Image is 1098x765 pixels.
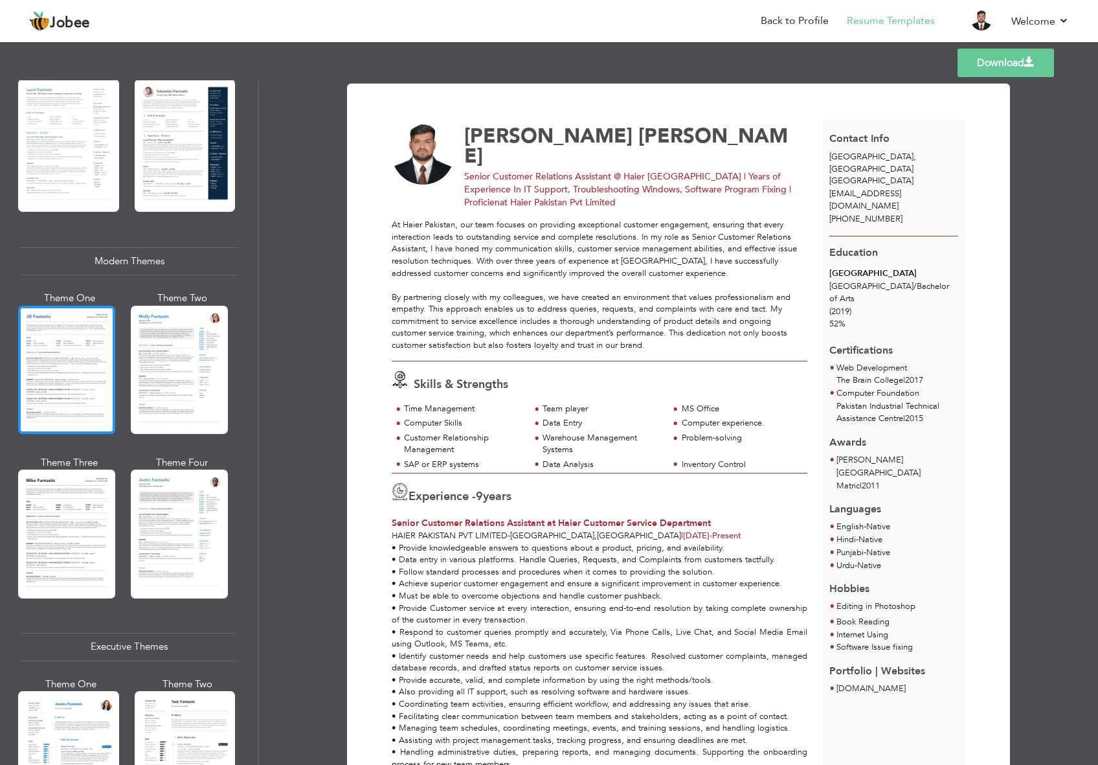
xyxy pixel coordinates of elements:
[836,560,890,573] li: Native
[21,456,118,470] div: Theme Three
[392,122,455,185] img: No image
[829,245,878,260] span: Education
[133,291,230,305] div: Theme Two
[21,678,122,691] div: Theme One
[404,417,522,429] div: Computer Skills
[836,362,907,374] span: Web Development
[508,530,510,542] span: -
[856,534,858,545] span: -
[500,196,616,209] span: at Haier Pakistan Pvt Limited
[836,560,855,571] span: Urdu
[414,376,508,393] span: Skills & Strengths
[847,14,935,29] a: Resume Templates
[836,521,864,532] span: English
[903,374,905,386] span: |
[836,480,860,492] span: Matric
[137,678,238,691] div: Theme Two
[836,521,890,534] li: Native
[829,318,846,330] span: 52%
[682,432,800,444] div: Problem-solving
[682,417,800,429] div: Computer experience.
[829,280,949,304] span: [GEOGRAPHIC_DATA] Bachelor of Arts
[21,247,238,275] div: Modern Themes
[1011,14,1069,29] a: Welcome
[464,170,791,209] span: Senior Customer Relations Assistant @ Haier [GEOGRAPHIC_DATA] | Years of Experience In IT Support...
[836,400,958,426] p: Pakistan Industrial Technical Assistance Centre 2015
[836,616,890,628] span: Book Reading
[836,629,888,641] span: Internet Using
[971,10,992,30] img: Profile Img
[958,49,1054,77] a: Download
[594,530,597,542] span: ,
[710,530,712,542] span: -
[597,530,681,542] span: [GEOGRAPHIC_DATA]
[392,219,807,351] div: At Haier Pakistan, our team focuses on providing exceptional customer engagement, ensuring that e...
[829,492,881,517] span: Languages
[829,213,902,225] span: [PHONE_NUMBER]
[404,459,522,471] div: SAP or ERP systems
[836,641,913,653] span: Software Issue fixing
[864,547,866,558] span: -
[862,480,880,492] span: 2011
[822,151,966,187] div: [GEOGRAPHIC_DATA]
[409,488,476,505] span: Experience -
[682,459,800,471] div: Inventory Control
[829,426,866,450] span: Awards
[404,432,522,456] div: Customer Relationship Management
[903,413,905,424] span: |
[829,188,901,212] span: [EMAIL_ADDRESS][DOMAIN_NAME]
[829,175,913,187] span: [GEOGRAPHIC_DATA]
[29,11,50,32] img: jobee.io
[683,530,712,542] span: [DATE]
[476,488,511,505] label: years
[836,600,915,612] span: Editing in Photoshop
[829,268,958,280] div: [GEOGRAPHIC_DATA]
[836,547,864,558] span: Punjabi
[860,480,862,492] span: |
[836,454,921,479] span: [PERSON_NAME][GEOGRAPHIC_DATA]
[543,432,661,456] div: Warehouse Management Systems
[836,374,923,387] p: The Brain College 2017
[543,417,661,429] div: Data Entry
[543,459,661,471] div: Data Analysis
[510,530,594,542] span: [GEOGRAPHIC_DATA]
[21,291,118,305] div: Theme One
[464,122,633,150] span: [PERSON_NAME]
[21,633,238,661] div: Executive Themes
[683,530,741,542] span: Present
[464,122,788,170] span: [PERSON_NAME]
[829,306,851,317] span: (2019)
[543,403,661,415] div: Team player
[133,456,230,470] div: Theme Four
[836,534,856,545] span: Hindi
[476,488,483,505] span: 9
[404,403,522,415] div: Time Management
[761,14,829,29] a: Back to Profile
[392,530,508,542] span: Haier Pakistan Pvt Limited
[392,517,711,529] span: Senior Customer Relations Assistant at Haier Customer Service Department
[50,16,90,30] span: Jobee
[913,151,916,163] span: ,
[836,387,919,399] span: Computer Foundation
[829,131,890,146] span: Contact Info
[836,683,906,694] a: [DOMAIN_NAME]
[829,334,893,358] span: Certifications
[836,547,890,560] li: Native
[864,521,866,532] span: -
[29,11,90,32] a: Jobee
[829,664,925,678] span: Portfolio | Websites
[681,530,683,542] span: |
[913,280,917,292] span: /
[836,534,890,547] li: Native
[829,582,869,596] span: Hobbies
[829,151,913,163] span: [GEOGRAPHIC_DATA]
[855,560,857,571] span: -
[682,403,800,415] div: MS Office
